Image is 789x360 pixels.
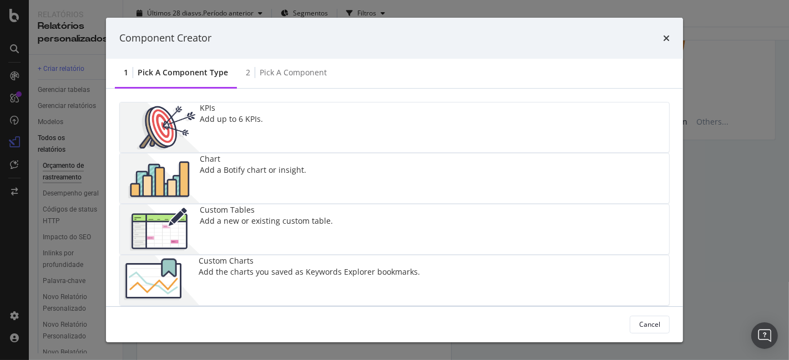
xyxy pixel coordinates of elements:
button: Cancel [630,316,670,333]
div: modal [106,18,683,342]
div: Add the charts you saved as Keywords Explorer bookmarks. [199,266,421,277]
div: Chart [200,153,306,164]
div: Abra o Intercom Messenger [751,322,778,349]
div: Cancel [639,320,660,329]
img: CzM_nd8v.png [120,204,200,254]
div: Heading Text [188,306,244,317]
div: Add a new or existing custom table. [200,215,333,227]
div: Component Creator [119,31,211,45]
img: CtJ9-kHf.png [120,306,188,356]
div: KPIs [200,102,263,114]
div: 2 [246,67,250,78]
div: times [663,31,670,45]
div: 1 [124,67,128,78]
div: Custom Tables [200,204,333,215]
div: Add up to 6 KPIs. [200,114,263,125]
img: __UUOcd1.png [120,102,200,152]
div: Pick a Component [260,67,327,78]
div: Custom Charts [199,255,421,266]
img: BHjNRGjj.png [120,153,200,203]
img: Chdk0Fza.png [120,255,199,305]
div: Pick a Component type [138,67,228,78]
div: Add a Botify chart or insight. [200,164,306,176]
